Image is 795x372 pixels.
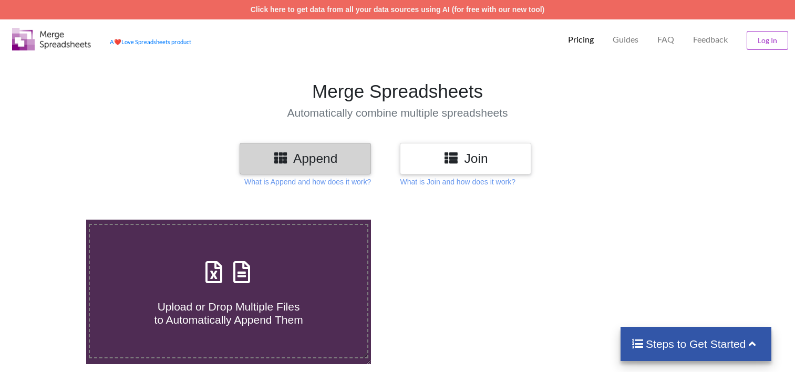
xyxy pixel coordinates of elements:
[408,151,523,166] h3: Join
[110,38,191,45] a: AheartLove Spreadsheets product
[568,34,594,45] p: Pricing
[693,35,728,44] span: Feedback
[244,177,371,187] p: What is Append and how does it work?
[613,34,638,45] p: Guides
[631,337,761,350] h4: Steps to Get Started
[657,34,674,45] p: FAQ
[247,151,363,166] h3: Append
[400,177,515,187] p: What is Join and how does it work?
[251,5,545,14] a: Click here to get data from all your data sources using AI (for free with our new tool)
[154,301,303,326] span: Upload or Drop Multiple Files to Automatically Append Them
[12,28,91,50] img: Logo.png
[114,38,121,45] span: heart
[747,31,788,50] button: Log In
